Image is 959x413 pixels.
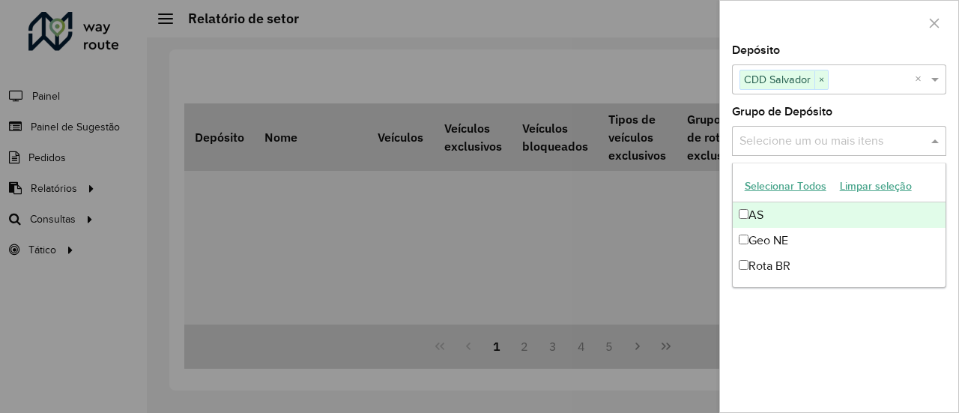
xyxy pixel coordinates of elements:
[915,70,928,88] span: Clear all
[814,71,828,89] span: ×
[833,175,919,198] button: Limpar seleção
[733,202,946,228] div: AS
[740,70,814,88] span: CDD Salvador
[732,41,780,59] label: Depósito
[732,103,832,121] label: Grupo de Depósito
[738,175,833,198] button: Selecionar Todos
[732,163,947,288] ng-dropdown-panel: Options list
[733,253,946,279] div: Rota BR
[733,228,946,253] div: Geo NE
